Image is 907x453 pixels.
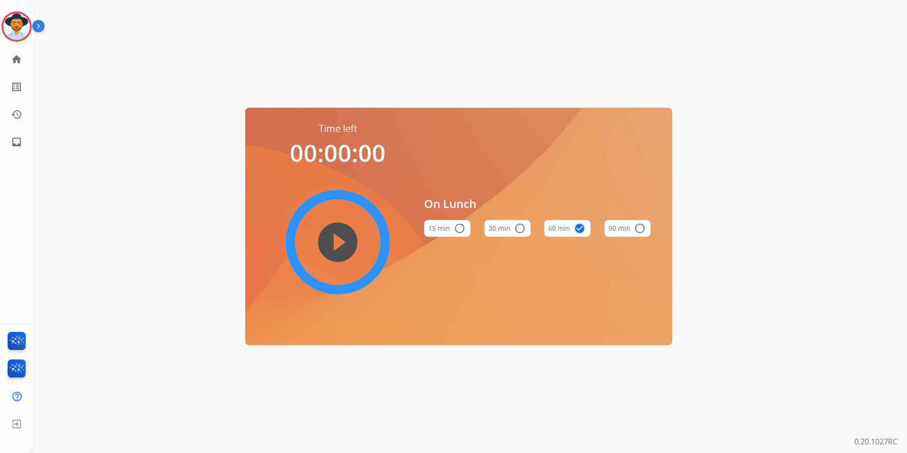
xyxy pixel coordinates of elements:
mat-icon: check_circle [574,223,585,234]
p: 0.20.1027RC [854,436,898,447]
button: 90 min [604,220,651,237]
button: 60 min [544,220,591,237]
span: On Lunch [424,195,651,212]
button: 15 min [424,220,471,237]
mat-icon: radio_button_unchecked [514,223,526,234]
mat-icon: home [11,54,22,65]
mat-icon: list_alt [11,81,22,93]
mat-icon: history [11,109,22,120]
img: avatar [3,13,30,40]
span: Time left [319,122,357,135]
mat-icon: radio_button_unchecked [634,223,646,234]
button: 30 min [484,220,531,237]
span: 00:00:00 [290,137,386,169]
mat-icon: inbox [11,136,22,148]
mat-icon: radio_button_unchecked [454,223,465,234]
mat-icon: play_circle_filled [332,236,343,248]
